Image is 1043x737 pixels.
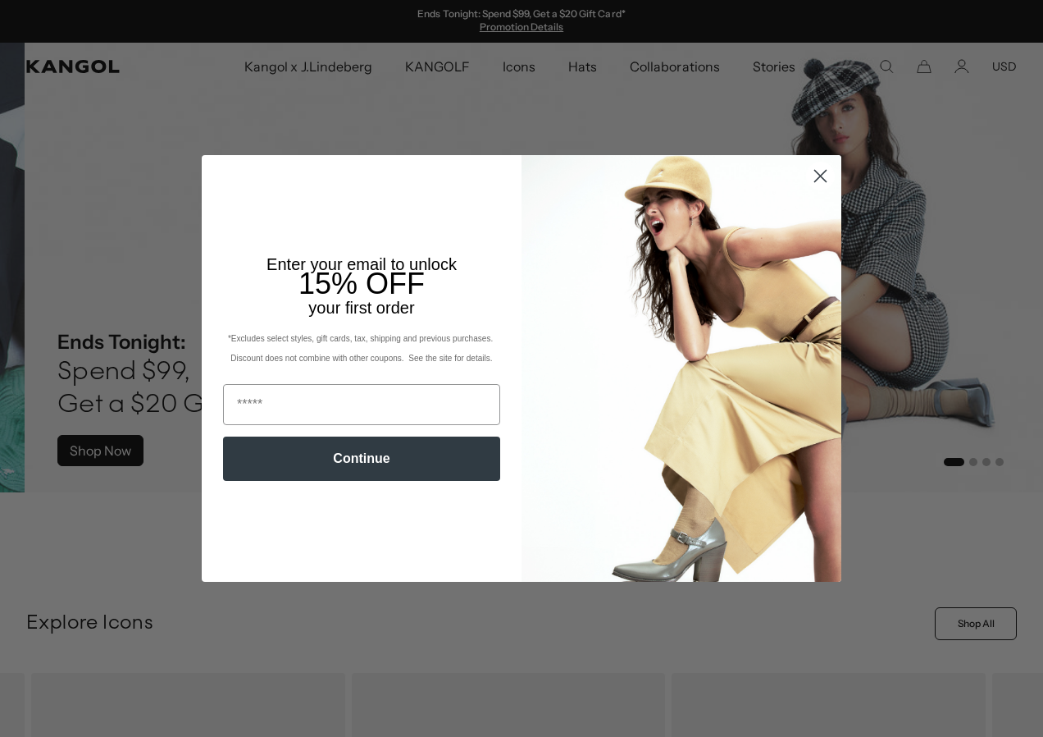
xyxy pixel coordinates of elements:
[308,299,414,317] span: your first order
[266,255,457,273] span: Enter your email to unlock
[806,162,835,190] button: Close dialog
[223,384,500,425] input: Email
[298,267,425,300] span: 15% OFF
[228,334,495,363] span: *Excludes select styles, gift cards, tax, shipping and previous purchases. Discount does not comb...
[521,155,841,582] img: 93be19ad-e773-4382-80b9-c9d740c9197f.jpeg
[223,437,500,481] button: Continue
